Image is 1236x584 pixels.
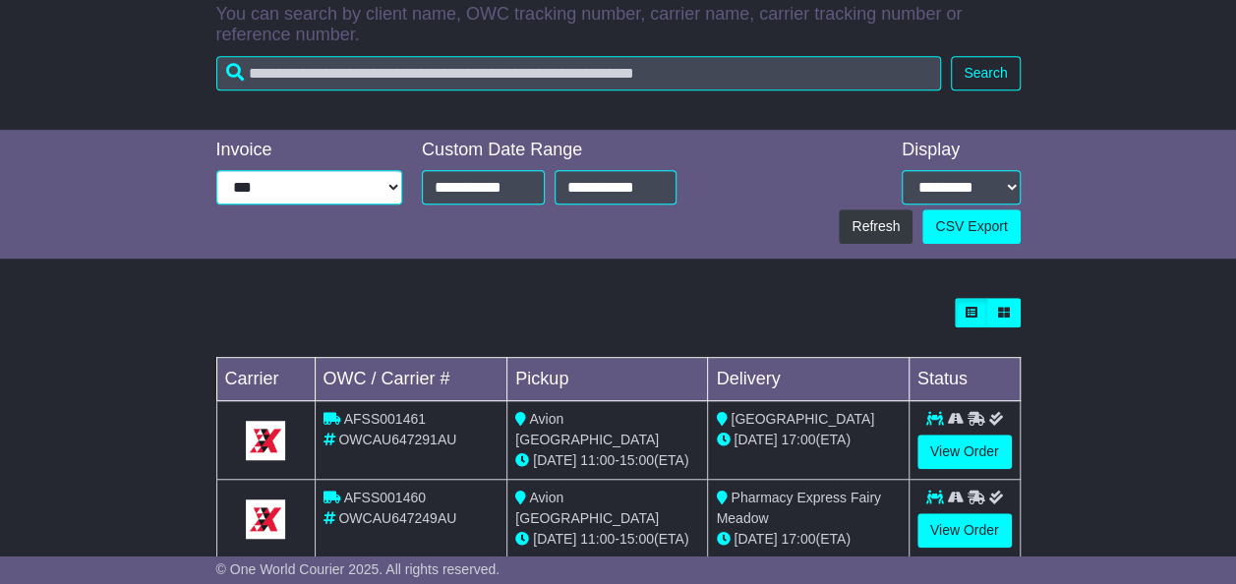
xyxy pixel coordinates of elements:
div: (ETA) [716,529,900,550]
div: Display [902,140,1021,161]
span: Pharmacy Express Fairy Meadow [716,490,880,526]
span: [DATE] [533,531,576,547]
div: - (ETA) [515,450,699,471]
img: GetCarrierServiceLogo [246,421,285,460]
span: 17:00 [781,432,815,447]
div: Invoice [216,140,403,161]
span: 15:00 [619,452,654,468]
span: OWCAU647249AU [338,510,456,526]
td: Delivery [708,358,909,401]
span: [DATE] [734,531,777,547]
a: View Order [917,435,1012,469]
div: Custom Date Range [422,140,677,161]
span: 15:00 [619,531,654,547]
a: CSV Export [922,209,1020,244]
span: AFSS001460 [344,490,426,505]
div: (ETA) [716,430,900,450]
span: 11:00 [580,531,615,547]
button: Search [951,56,1020,90]
td: Carrier [216,358,315,401]
span: [DATE] [734,432,777,447]
span: 17:00 [781,531,815,547]
td: Pickup [507,358,708,401]
span: [GEOGRAPHIC_DATA] [731,411,874,427]
td: OWC / Carrier # [315,358,507,401]
button: Refresh [839,209,912,244]
a: View Order [917,513,1012,548]
span: AFSS001461 [344,411,426,427]
div: - (ETA) [515,529,699,550]
span: © One World Courier 2025. All rights reserved. [216,561,500,577]
img: GetCarrierServiceLogo [246,499,285,539]
p: You can search by client name, OWC tracking number, carrier name, carrier tracking number or refe... [216,4,1021,46]
span: 11:00 [580,452,615,468]
span: [DATE] [533,452,576,468]
span: OWCAU647291AU [338,432,456,447]
td: Status [909,358,1020,401]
